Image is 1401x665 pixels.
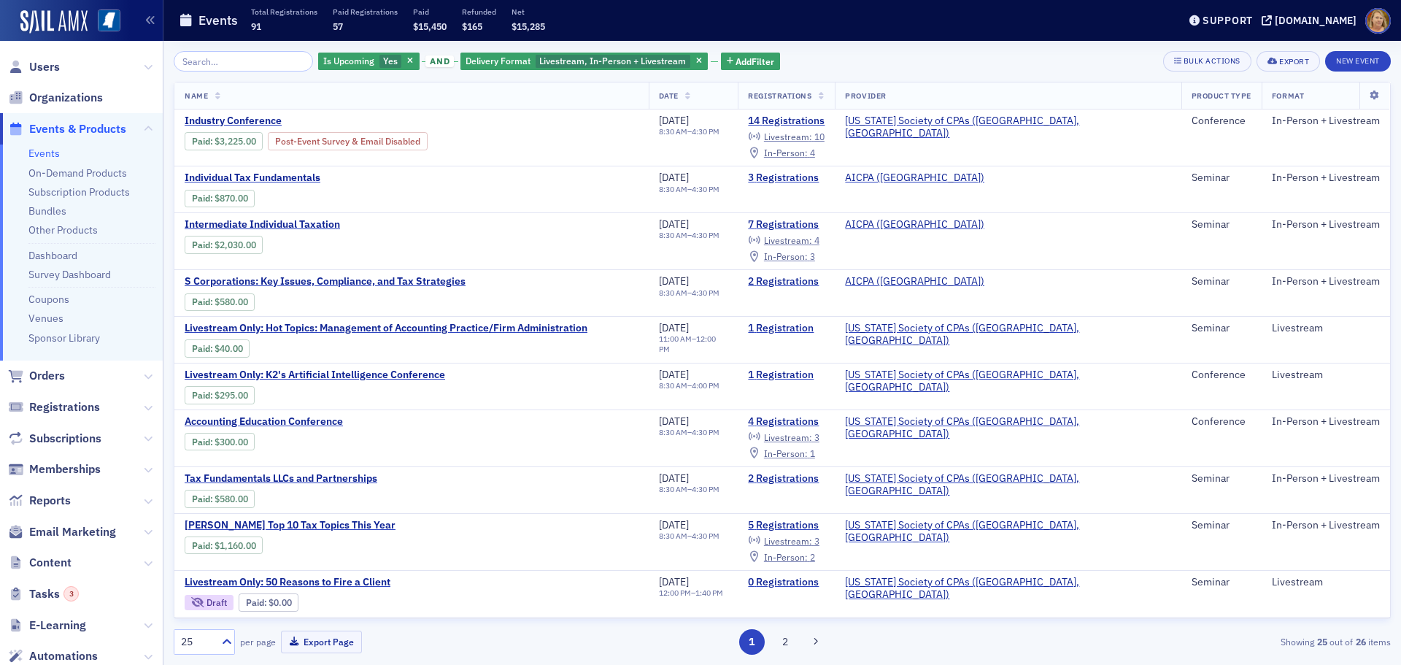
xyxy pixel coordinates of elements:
[845,91,886,101] span: Provider
[185,472,430,485] a: Tax Fundamentals LLCs and Partnerships
[748,535,819,547] a: Livestream: 3
[748,369,825,382] a: 1 Registration
[192,493,215,504] span: :
[198,12,238,29] h1: Events
[659,184,687,194] time: 8:30 AM
[659,575,689,588] span: [DATE]
[28,166,127,180] a: On-Demand Products
[692,126,719,137] time: 4:30 PM
[659,380,687,391] time: 8:30 AM
[810,250,815,262] span: 3
[1272,172,1380,185] div: In-Person + Livestream
[63,586,79,601] div: 3
[748,472,825,485] a: 2 Registrations
[659,171,689,184] span: [DATE]
[659,218,689,231] span: [DATE]
[185,537,263,554] div: Paid: 6 - $116000
[246,597,269,608] span: :
[239,593,298,611] div: Paid: 0 - $0
[28,147,60,160] a: Events
[845,519,1170,545] span: Mississippi Society of CPAs (Ridgeland, MS)
[1192,415,1251,428] div: Conference
[29,431,101,447] span: Subscriptions
[28,268,111,281] a: Survey Dashboard
[29,368,65,384] span: Orders
[1272,519,1380,532] div: In-Person + Livestream
[659,427,687,437] time: 8:30 AM
[246,597,264,608] a: Paid
[692,427,719,437] time: 4:30 PM
[748,147,814,159] a: In-Person: 4
[8,431,101,447] a: Subscriptions
[323,55,374,66] span: Is Upcoming
[764,147,808,158] span: In-Person :
[185,595,233,610] div: Draft
[185,519,430,532] span: Surgent's Top 10 Tax Topics This Year
[659,91,679,101] span: Date
[207,599,227,607] div: Draft
[845,576,1170,601] a: [US_STATE] Society of CPAs ([GEOGRAPHIC_DATA], [GEOGRAPHIC_DATA])
[659,274,689,288] span: [DATE]
[8,586,79,602] a: Tasks3
[185,369,445,382] a: Livestream Only: K2's Artificial Intelligence Conference
[185,415,430,428] a: Accounting Education Conference
[185,322,587,335] a: Livestream Only: Hot Topics: Management of Accounting Practice/Firm Administration
[251,20,261,32] span: 91
[192,493,210,504] a: Paid
[659,484,687,494] time: 8:30 AM
[185,115,430,128] span: Industry Conference
[8,368,65,384] a: Orders
[185,115,536,128] a: Industry Conference
[764,535,812,547] span: Livestream :
[736,55,774,68] span: Add Filter
[1192,369,1251,382] div: Conference
[659,231,719,240] div: –
[215,193,248,204] span: $870.00
[1272,275,1380,288] div: In-Person + Livestream
[1272,218,1380,231] div: In-Person + Livestream
[659,428,719,437] div: –
[8,555,72,571] a: Content
[185,172,430,185] span: Individual Tax Fundamentals
[659,334,716,353] time: 12:00 PM
[845,115,1170,140] a: [US_STATE] Society of CPAs ([GEOGRAPHIC_DATA], [GEOGRAPHIC_DATA])
[1272,576,1380,589] div: Livestream
[462,7,496,17] p: Refunded
[845,415,1170,441] a: [US_STATE] Society of CPAs ([GEOGRAPHIC_DATA], [GEOGRAPHIC_DATA])
[659,114,689,127] span: [DATE]
[748,519,825,532] a: 5 Registrations
[1192,519,1251,532] div: Seminar
[810,551,815,563] span: 2
[764,431,812,443] span: Livestream :
[8,90,103,106] a: Organizations
[810,447,815,459] span: 1
[192,343,215,354] span: :
[215,437,248,447] span: $300.00
[192,193,215,204] span: :
[192,239,215,250] span: :
[845,576,1170,601] span: Mississippi Society of CPAs (Ridgeland, MS)
[185,490,255,507] div: Paid: 3 - $58000
[185,236,263,253] div: Paid: 8 - $203000
[845,218,984,231] span: AICPA (Durham)
[695,588,723,598] time: 1:40 PM
[692,288,719,298] time: 4:30 PM
[512,7,545,17] p: Net
[659,334,692,344] time: 11:00 AM
[413,20,447,32] span: $15,450
[748,275,825,288] a: 2 Registrations
[8,121,126,137] a: Events & Products
[185,91,208,101] span: Name
[28,249,77,262] a: Dashboard
[748,172,825,185] a: 3 Registrations
[748,115,825,128] a: 14 Registrations
[1272,415,1380,428] div: In-Person + Livestream
[539,55,686,66] span: Livestream, In-Person + Livestream
[8,461,101,477] a: Memberships
[185,275,466,288] span: S Corporations: Key Issues, Compliance, and Tax Strategies
[659,288,719,298] div: –
[1257,51,1320,72] button: Export
[333,7,398,17] p: Paid Registrations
